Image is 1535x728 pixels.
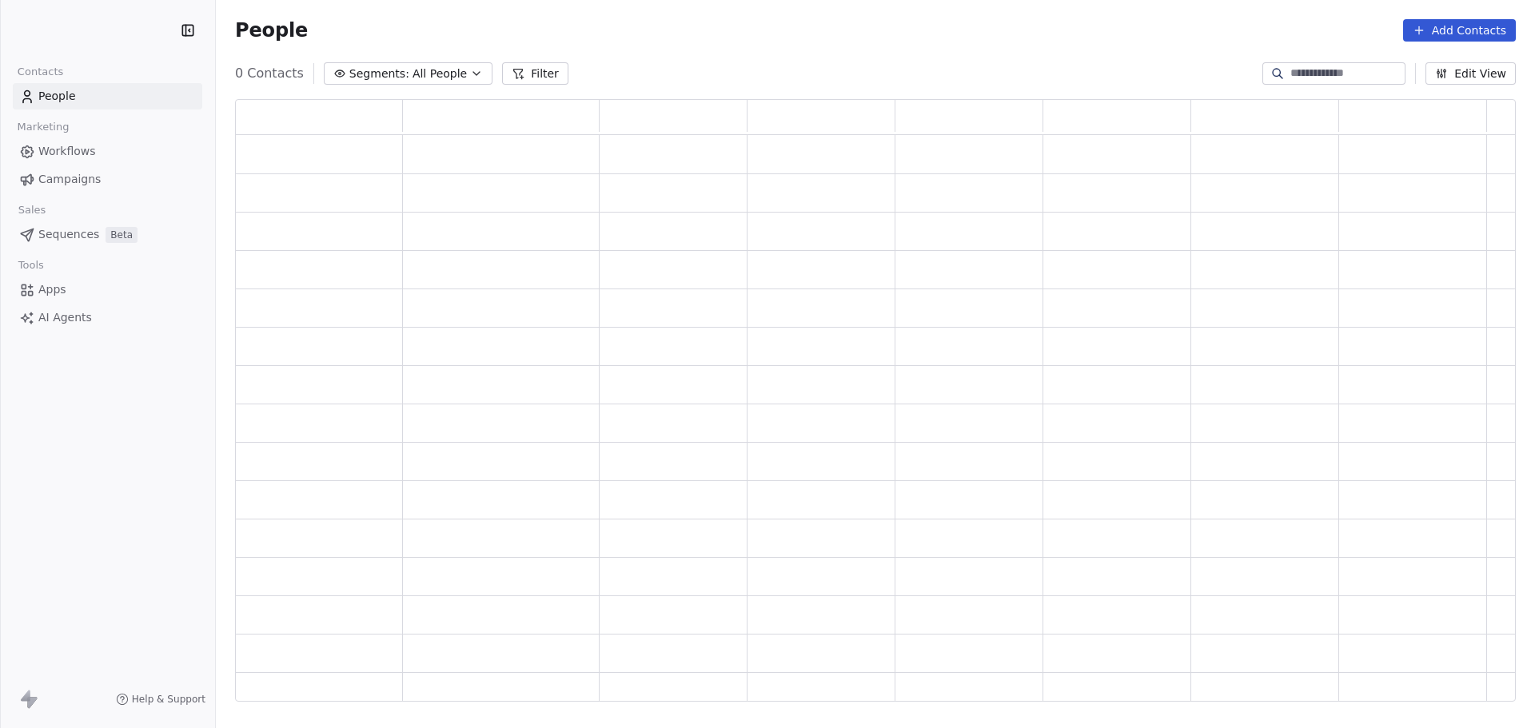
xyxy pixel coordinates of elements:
[11,198,53,222] span: Sales
[38,309,92,326] span: AI Agents
[13,166,202,193] a: Campaigns
[13,83,202,109] a: People
[11,253,50,277] span: Tools
[13,221,202,248] a: SequencesBeta
[235,64,304,83] span: 0 Contacts
[38,143,96,160] span: Workflows
[38,88,76,105] span: People
[1425,62,1516,85] button: Edit View
[13,304,202,331] a: AI Agents
[10,60,70,84] span: Contacts
[349,66,409,82] span: Segments:
[116,693,205,706] a: Help & Support
[38,226,99,243] span: Sequences
[235,18,308,42] span: People
[106,227,138,243] span: Beta
[38,281,66,298] span: Apps
[1403,19,1516,42] button: Add Contacts
[38,171,101,188] span: Campaigns
[413,66,467,82] span: All People
[132,693,205,706] span: Help & Support
[13,276,202,303] a: Apps
[13,138,202,165] a: Workflows
[502,62,568,85] button: Filter
[10,115,76,139] span: Marketing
